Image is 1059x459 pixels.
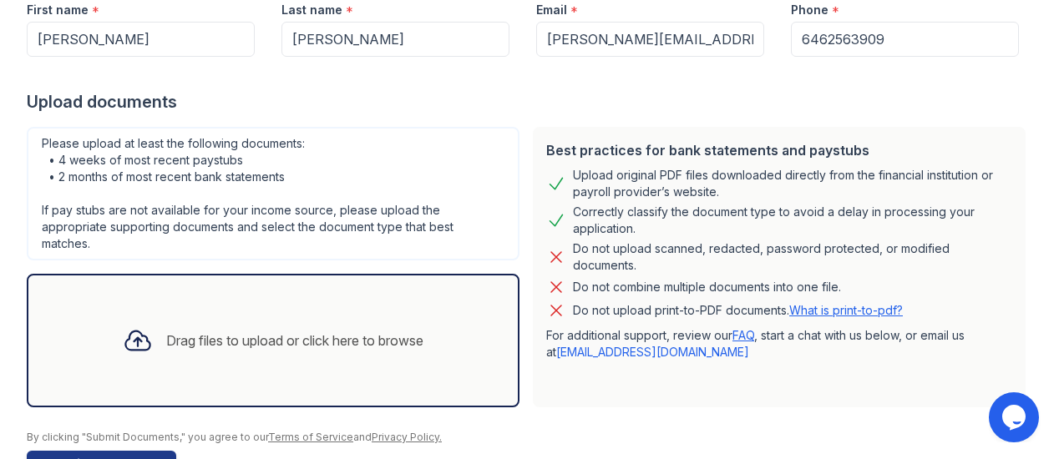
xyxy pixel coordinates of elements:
[573,240,1012,274] div: Do not upload scanned, redacted, password protected, or modified documents.
[372,431,442,443] a: Privacy Policy.
[573,204,1012,237] div: Correctly classify the document type to avoid a delay in processing your application.
[573,302,903,319] p: Do not upload print-to-PDF documents.
[536,2,567,18] label: Email
[546,140,1012,160] div: Best practices for bank statements and paystubs
[281,2,342,18] label: Last name
[732,328,754,342] a: FAQ
[166,330,423,351] div: Drag files to upload or click here to browse
[989,392,1042,442] iframe: chat widget
[27,431,1032,444] div: By clicking "Submit Documents," you agree to our and
[573,167,1012,200] div: Upload original PDF files downloaded directly from the financial institution or payroll provider’...
[27,90,1032,113] div: Upload documents
[556,345,749,359] a: [EMAIL_ADDRESS][DOMAIN_NAME]
[791,2,828,18] label: Phone
[268,431,353,443] a: Terms of Service
[573,277,841,297] div: Do not combine multiple documents into one file.
[27,2,89,18] label: First name
[789,303,903,317] a: What is print-to-pdf?
[546,327,1012,361] p: For additional support, review our , start a chat with us below, or email us at
[27,127,519,260] div: Please upload at least the following documents: • 4 weeks of most recent paystubs • 2 months of m...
